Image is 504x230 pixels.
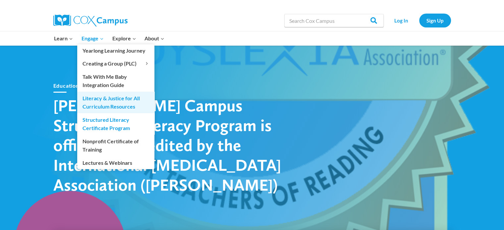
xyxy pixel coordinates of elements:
nav: Secondary Navigation [387,14,451,27]
a: Nonprofit Certificate of Training [77,135,154,156]
button: Child menu of Creating a Group (PLC) [77,57,154,70]
a: Yearlong Learning Journey [77,44,154,57]
a: Structured Literacy Certificate Program [77,113,154,134]
button: Child menu of Engage [77,31,108,45]
button: Child menu of Explore [108,31,140,45]
a: Talk With Me Baby Integration Guide [77,70,154,91]
nav: Primary Navigation [50,31,169,45]
input: Search Cox Campus [284,14,384,27]
button: Child menu of About [140,31,169,45]
a: Sign Up [419,14,451,27]
button: Child menu of Learn [50,31,78,45]
a: Log In [387,14,416,27]
h1: [PERSON_NAME] Campus Structured Literacy Program is officially accredited by the International [M... [53,95,285,195]
a: Literacy & Justice for All Curriculum Resources [77,92,154,113]
img: Cox Campus [53,15,128,26]
a: Education [53,82,79,89]
a: Lectures & Webinars [77,156,154,169]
